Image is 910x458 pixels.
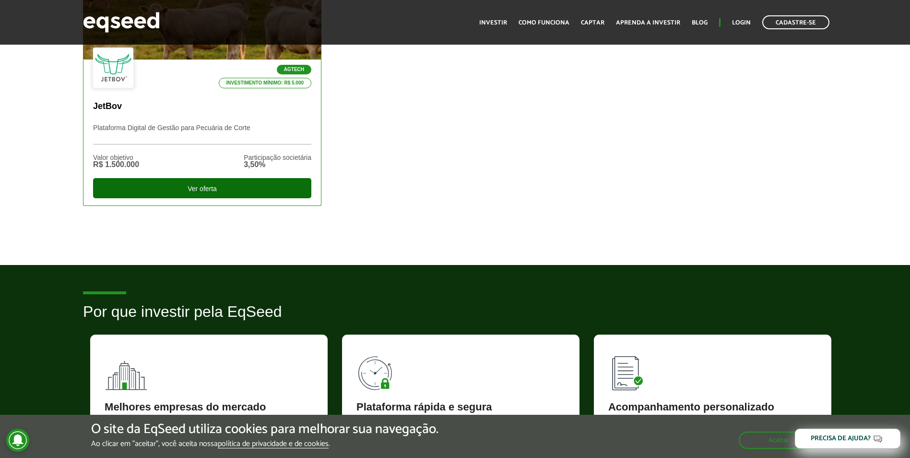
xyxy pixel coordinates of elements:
img: 90x90_tempo.svg [356,349,400,392]
p: Agtech [277,65,311,74]
div: Ver oferta [93,178,311,198]
div: Plataforma rápida e segura [356,402,565,412]
a: política de privacidade e de cookies [218,440,329,448]
div: Participação societária [244,154,311,161]
h5: O site da EqSeed utiliza cookies para melhorar sua navegação. [91,422,438,437]
p: JetBov [93,101,311,112]
a: Como funciona [519,20,569,26]
div: R$ 1.500.000 [93,161,139,169]
a: Aprenda a investir [616,20,680,26]
a: Login [732,20,751,26]
p: Investimento mínimo: R$ 5.000 [219,78,312,88]
div: Valor objetivo [93,154,139,161]
div: Melhores empresas do mercado [105,402,313,412]
p: Ao clicar em "aceitar", você aceita nossa . [91,439,438,448]
div: 3,50% [244,161,311,169]
button: Aceitar [739,432,819,449]
a: Cadastre-se [762,15,829,29]
a: Captar [581,20,604,26]
a: Blog [692,20,708,26]
img: 90x90_fundos.svg [105,349,148,392]
h2: Por que investir pela EqSeed [83,303,827,335]
p: Plataforma Digital de Gestão para Pecuária de Corte [93,124,311,145]
img: 90x90_lista.svg [608,349,651,392]
img: EqSeed [83,10,160,35]
div: Acompanhamento personalizado [608,402,817,412]
a: Investir [479,20,507,26]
